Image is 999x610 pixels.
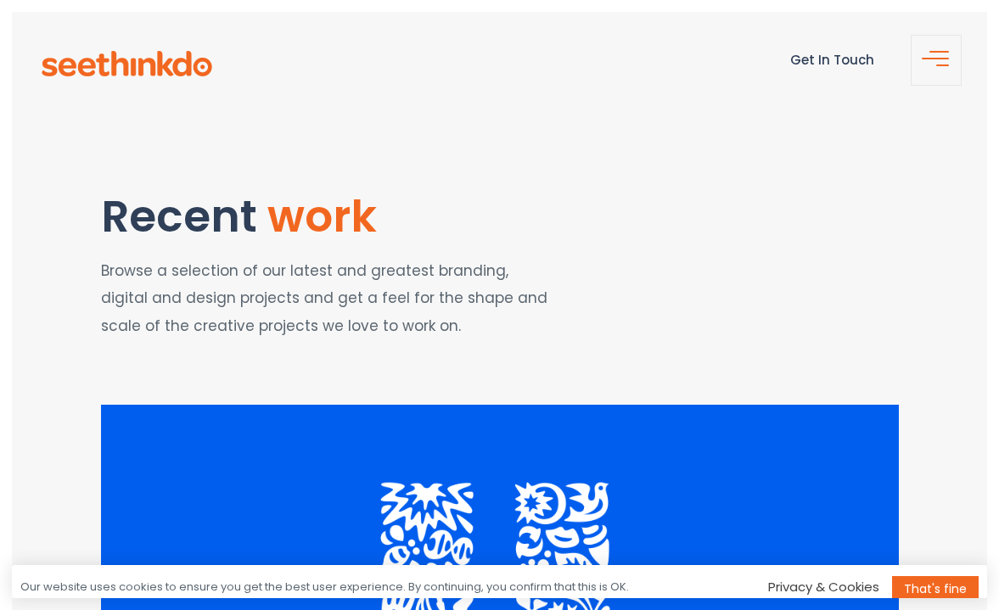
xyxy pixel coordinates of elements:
[790,51,874,69] a: Get In Touch
[101,192,556,240] h1: Recent work
[892,576,979,602] a: That's fine
[101,257,556,339] p: Browse a selection of our latest and greatest branding, digital and design projects and get a fee...
[768,578,879,596] a: Privacy & Cookies
[267,185,377,247] span: work
[101,185,257,247] span: Recent
[42,51,212,76] img: see-think-do-logo.png
[20,579,629,596] div: Our website uses cookies to ensure you get the best user experience. By continuing, you confirm t...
